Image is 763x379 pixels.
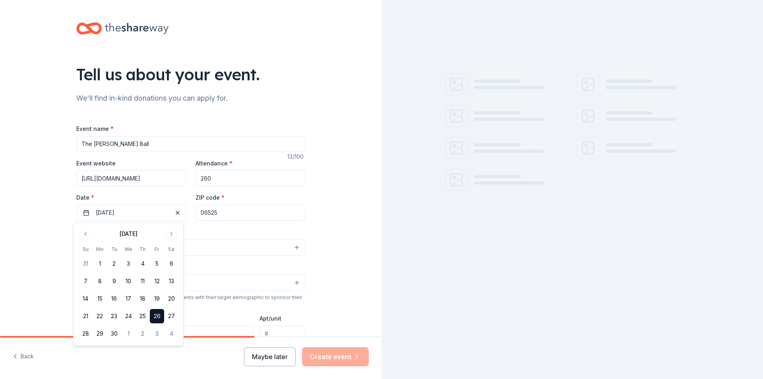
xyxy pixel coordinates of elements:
button: 24 [121,309,136,323]
div: [DATE] [120,229,137,239]
button: 18 [136,292,150,306]
th: Sunday [78,245,93,253]
th: Tuesday [107,245,121,253]
button: 25 [136,309,150,323]
button: Go to next month [166,228,177,239]
input: https://www... [76,170,186,186]
label: Apt/unit [259,315,281,323]
div: We use this information to help brands find events with their target demographic to sponsor their... [76,294,305,307]
button: 20 [164,292,178,306]
button: 10 [121,274,136,288]
button: 14 [78,292,93,306]
button: 4 [164,327,178,341]
label: Attendance [196,159,232,167]
button: 2 [107,257,121,271]
input: 12345 (U.S. only) [196,205,305,221]
button: Select [76,274,305,291]
button: 5 [150,257,164,271]
button: 16 [107,292,121,306]
button: 26 [150,309,164,323]
button: 1 [121,327,136,341]
button: 1 [93,257,107,271]
button: [DATE] [76,205,186,221]
button: Go to previous month [80,228,91,239]
div: Tell us about your event. [76,63,305,86]
button: Select [76,239,305,256]
label: Event website [76,159,116,167]
button: Back [13,348,34,365]
button: 8 [93,274,107,288]
button: 3 [121,257,136,271]
button: 29 [93,327,107,341]
div: 13 /100 [287,152,305,161]
label: ZIP code [196,194,225,202]
button: 19 [150,292,164,306]
button: 23 [107,309,121,323]
input: # [259,326,305,342]
button: 4 [136,257,150,271]
label: Event name [76,125,114,133]
button: 17 [121,292,136,306]
button: 31 [78,257,93,271]
button: 3 [150,327,164,341]
button: 30 [107,327,121,341]
th: Friday [150,245,164,253]
th: Saturday [164,245,178,253]
button: 27 [164,309,178,323]
button: 7 [78,274,93,288]
th: Wednesday [121,245,136,253]
label: Date [76,194,186,202]
button: 12 [150,274,164,288]
th: Monday [93,245,107,253]
div: We'll find in-kind donations you can apply for. [76,92,305,105]
button: 22 [93,309,107,323]
th: Thursday [136,245,150,253]
input: Spring Fundraiser [76,136,305,152]
input: 20 [196,170,305,186]
button: 15 [93,292,107,306]
button: 9 [107,274,121,288]
button: 28 [78,327,93,341]
button: 6 [164,257,178,271]
button: Maybe later [244,347,296,366]
button: 11 [136,274,150,288]
button: 21 [78,309,93,323]
button: 2 [136,327,150,341]
button: 13 [164,274,178,288]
